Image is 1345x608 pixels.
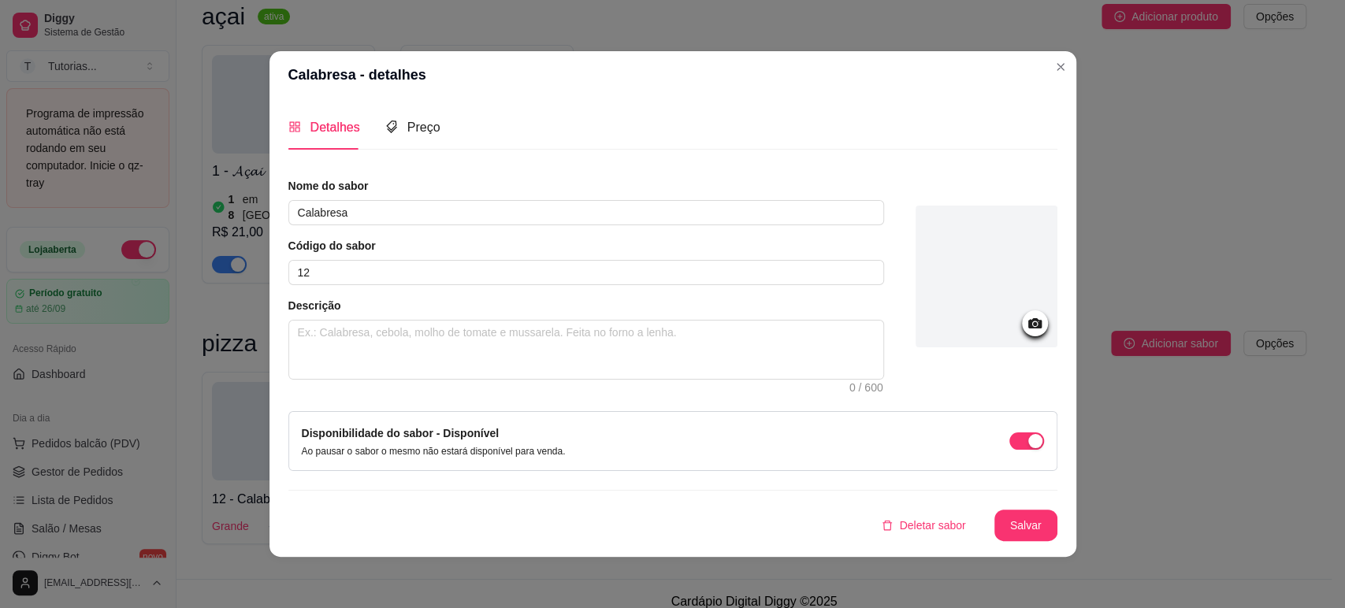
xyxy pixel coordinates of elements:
[302,445,566,458] p: Ao pausar o sabor o mesmo não estará disponível para venda.
[288,260,884,285] input: Ex.: 122
[882,520,893,531] span: delete
[869,510,978,541] button: deleteDeletar sabor
[288,120,301,133] span: appstore
[269,51,1076,98] header: Calabresa - detalhes
[288,178,884,194] article: Nome do sabor
[288,200,884,225] input: Ex.: Calabresa acebolada
[310,120,360,134] span: Detalhes
[302,427,499,439] label: Disponibilidade do sabor - Disponível
[288,298,884,313] article: Descrição
[288,238,884,254] article: Código do sabor
[994,510,1057,541] button: Salvar
[385,120,398,133] span: tags
[1048,54,1073,80] button: Close
[407,120,440,134] span: Preço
